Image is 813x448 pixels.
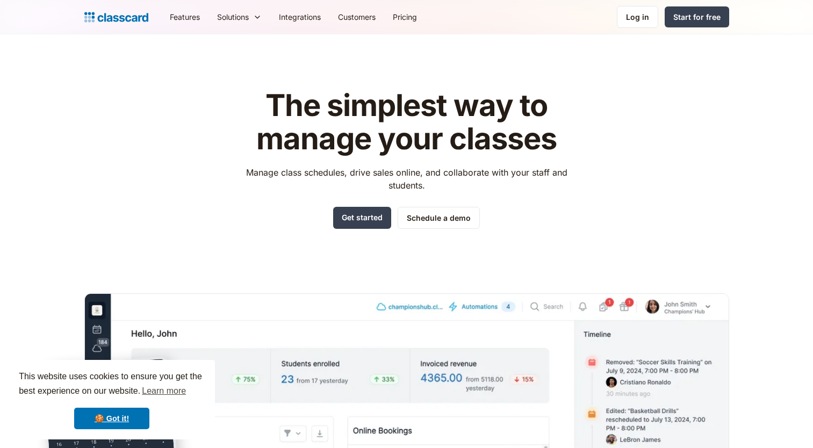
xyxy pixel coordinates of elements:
div: Solutions [217,11,249,23]
a: Features [161,5,208,29]
a: dismiss cookie message [74,408,149,429]
a: Integrations [270,5,329,29]
div: Solutions [208,5,270,29]
div: cookieconsent [9,360,215,439]
a: Log in [617,6,658,28]
p: Manage class schedules, drive sales online, and collaborate with your staff and students. [236,166,577,192]
a: Pricing [384,5,426,29]
span: This website uses cookies to ensure you get the best experience on our website. [19,370,205,399]
a: learn more about cookies [140,383,188,399]
h1: The simplest way to manage your classes [236,89,577,155]
a: Start for free [665,6,729,27]
div: Log in [626,11,649,23]
a: Schedule a demo [398,207,480,229]
div: Start for free [673,11,721,23]
a: Customers [329,5,384,29]
a: Get started [333,207,391,229]
a: home [84,10,148,25]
